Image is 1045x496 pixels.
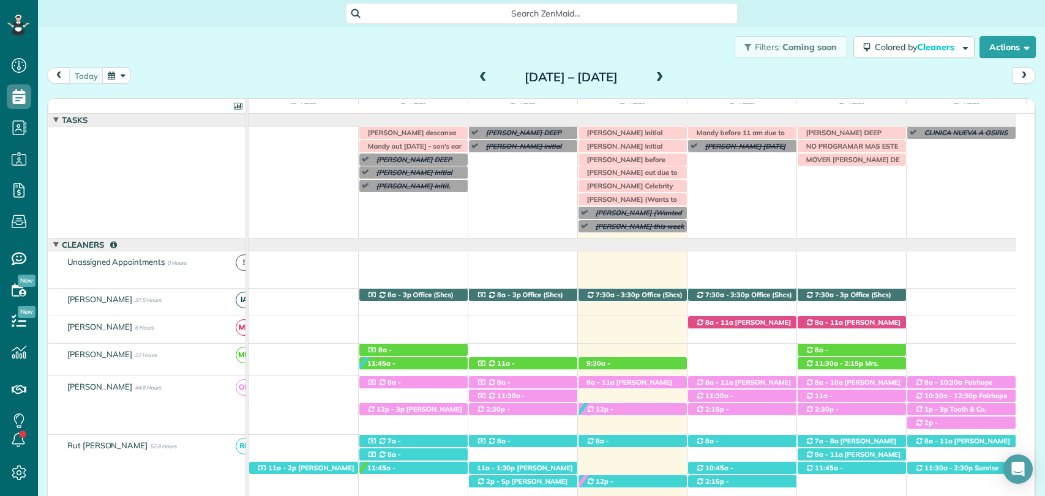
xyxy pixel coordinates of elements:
[798,403,906,416] div: 19272 [US_STATE] 181 - Fairhope, AL, 36532
[476,368,543,385] span: [PERSON_NAME] ([PHONE_NUMBER])
[376,405,405,413] span: 12p - 3p
[915,427,991,453] span: [PERSON_NAME] (Camellia Dermatology) ([PHONE_NUMBER])
[798,390,906,402] div: [STREET_ADDRESS]
[367,291,454,308] span: Office (Shcs) ([PHONE_NUMBER])
[69,67,103,84] button: today
[65,382,135,391] span: [PERSON_NAME]
[268,464,297,472] span: 11a - 2p
[367,459,448,476] span: [PERSON_NAME] ([PHONE_NUMBER])
[924,437,953,445] span: 8a - 11a
[469,357,577,370] div: [STREET_ADDRESS]
[907,376,1016,389] div: [STREET_ADDRESS]
[907,403,1016,416] div: [STREET_ADDRESS]
[65,322,135,331] span: [PERSON_NAME]
[915,437,1010,454] span: [PERSON_NAME] ([PHONE_NUMBER])
[135,324,154,331] span: 6 Hours
[917,42,956,53] span: Cleaners
[727,102,758,111] span: [DATE]
[695,413,772,431] span: [PERSON_NAME] ([PHONE_NUMBER])
[688,475,796,488] div: [STREET_ADDRESS]
[359,403,468,416] div: [STREET_ADDRESS]
[924,391,978,400] span: 10:30a - 12:30p
[695,477,729,494] span: 2:15p - 4:45p
[469,403,577,416] div: [STREET_ADDRESS]
[691,128,785,146] span: Mandy before 11 am due to son's ear infection
[476,445,557,462] span: [PERSON_NAME] ([PHONE_NUMBER])
[359,357,468,370] div: [STREET_ADDRESS]
[688,462,796,475] div: [STREET_ADDRESS]
[814,318,844,327] span: 8a - 11a
[814,437,839,445] span: 7a - 8a
[480,142,563,150] span: [PERSON_NAME] initial
[853,36,975,58] button: Colored byCleaners
[579,357,687,370] div: [STREET_ADDRESS][PERSON_NAME]
[1013,67,1036,84] button: next
[496,291,522,299] span: 8a - 3p
[47,67,70,84] button: prev
[586,437,610,454] span: 8a - 11:45a
[695,400,772,417] span: [PERSON_NAME] ([PHONE_NUMBER])
[688,376,796,389] div: [STREET_ADDRESS]
[875,42,959,53] span: Colored by
[695,464,733,481] span: 10:45a - 1:45p
[586,368,662,385] span: [PERSON_NAME] ([PHONE_NUMBER])
[398,102,429,111] span: [DATE]
[367,445,433,462] span: [PERSON_NAME] ([PHONE_NUMBER])
[688,390,796,402] div: [STREET_ADDRESS]
[805,355,886,372] span: [PERSON_NAME] ([PHONE_NUMBER])
[469,462,577,475] div: [STREET_ADDRESS]
[805,437,896,454] span: [PERSON_NAME] (The Verandas)
[59,240,119,250] span: Cleaners
[918,128,1008,137] span: CLINICA NUEVA A OSIRIS
[236,254,252,271] span: !
[814,291,850,299] span: 7:30a - 3p
[695,391,733,409] span: 11:30a - 1:30p
[581,142,664,150] span: [PERSON_NAME] initial
[798,357,906,370] div: [STREET_ADDRESS]
[367,472,443,489] span: [PERSON_NAME] ([PHONE_NUMBER])
[236,319,252,336] span: MS
[236,379,252,396] span: OP
[924,378,964,387] span: 8a - 10:30a
[915,405,986,422] span: Tooth & Co. ([PHONE_NUMBER])
[469,435,577,448] div: [STREET_ADDRESS]
[167,259,186,266] span: 0 Hours
[805,450,901,467] span: [PERSON_NAME] ([PHONE_NUMBER])
[469,475,577,488] div: [STREET_ADDRESS]
[579,289,687,302] div: 11940 [US_STATE] 181 - Fairhope, AL, 36532
[367,355,448,372] span: [PERSON_NAME] ([PHONE_NUMBER])
[699,142,793,168] span: [PERSON_NAME] [DATE] or [DATE] (afternoon, is fine any cleaner)
[485,477,511,486] span: 2p - 5p
[236,292,252,308] span: IA
[257,464,354,490] span: [PERSON_NAME] (DDN Renovations LLC) ([PHONE_NUMBER])
[135,352,157,358] span: 22 Hours
[135,297,161,303] span: 37.5 Hours
[924,464,973,472] span: 11:30a - 2:30p
[814,378,844,387] span: 8a - 10a
[135,384,161,391] span: 44.8 Hours
[695,472,772,489] span: [PERSON_NAME] ([PHONE_NUMBER])
[805,318,901,335] span: [PERSON_NAME] ([PHONE_NUMBER])
[581,195,683,230] span: [PERSON_NAME] (Wants to know if we can price match to what she is currently paying. Biweekly $150...
[755,42,781,53] span: Filters:
[800,128,882,146] span: [PERSON_NAME] DEEP CLEAN
[18,306,36,318] span: New
[18,275,36,287] span: New
[476,464,516,472] span: 11a - 1:30p
[1003,454,1033,484] div: Open Intercom Messenger
[367,378,401,395] span: 8a - 11a
[798,344,906,357] div: [STREET_ADDRESS][PERSON_NAME]
[59,115,90,125] span: Tasks
[586,413,662,431] span: [PERSON_NAME] ([PHONE_NUMBER])
[805,464,843,481] span: 11:45a - 2:15p
[595,291,641,299] span: 7:30a - 3:30p
[814,359,864,368] span: 11:30a - 2:15p
[586,291,683,308] span: Office (Shcs) ([PHONE_NUMBER])
[798,462,906,475] div: [STREET_ADDRESS][PERSON_NAME]
[476,413,553,431] span: [PERSON_NAME] ([PHONE_NUMBER])
[362,142,462,159] span: Mandy out [DATE] - son's ear infection
[688,435,796,448] div: [STREET_ADDRESS]
[907,462,1016,475] div: [STREET_ADDRESS][PERSON_NAME]
[476,405,510,422] span: 2:30p - 5:30p
[367,346,392,363] span: 8a - 11:45a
